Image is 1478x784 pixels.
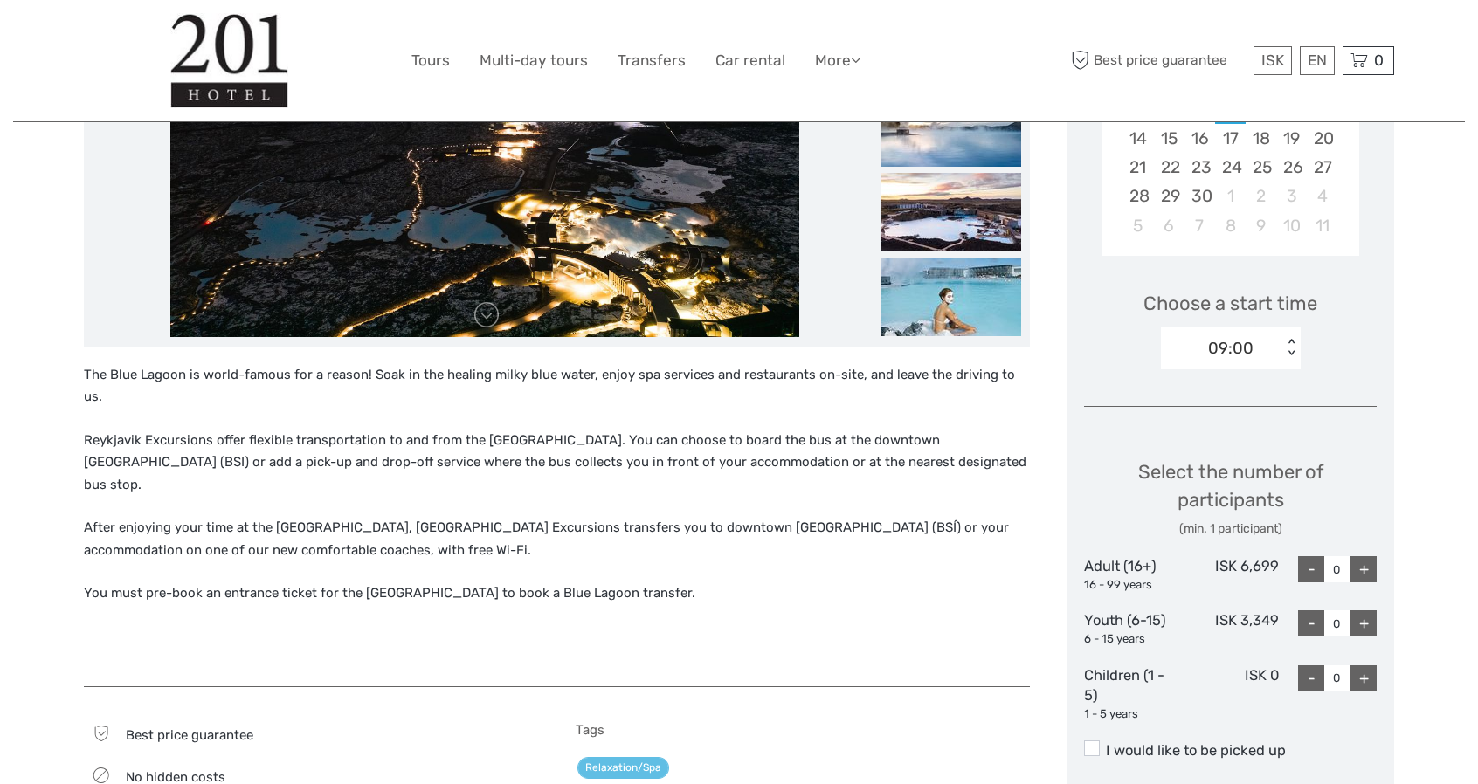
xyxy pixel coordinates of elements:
div: Choose Friday, October 10th, 2025 [1276,211,1307,240]
div: Choose Thursday, October 9th, 2025 [1246,211,1276,240]
div: 1 - 5 years [1084,706,1182,723]
div: Choose Sunday, September 14th, 2025 [1122,124,1153,153]
span: Best price guarantee [126,727,253,743]
div: Choose Friday, October 3rd, 2025 [1276,182,1307,210]
div: Choose Tuesday, September 16th, 2025 [1184,124,1215,153]
div: 09:00 [1208,337,1254,360]
div: Choose Wednesday, October 8th, 2025 [1215,211,1246,240]
div: Choose Saturday, October 11th, 2025 [1307,211,1337,240]
p: The Blue Lagoon is world-famous for a reason! Soak in the healing milky blue water, enjoy spa ser... [84,364,1030,409]
div: Choose Sunday, September 21st, 2025 [1122,153,1153,182]
img: c6f9b83f86f64fdda6a3f9ee99fcc9a4_slider_thumbnail.jpg [881,258,1021,336]
div: Choose Tuesday, September 30th, 2025 [1184,182,1215,210]
img: 1139-69e80d06-57d7-4973-b0b3-45c5474b2b75_logo_big.jpg [170,13,289,108]
div: Choose Tuesday, September 23rd, 2025 [1184,153,1215,182]
span: Choose a start time [1143,290,1317,317]
div: (min. 1 participant) [1084,520,1377,538]
span: Best price guarantee [1067,46,1249,75]
div: Choose Thursday, October 2nd, 2025 [1246,182,1276,210]
div: + [1350,556,1377,582]
p: Reykjavik Excursions offer flexible transportation to and from the [GEOGRAPHIC_DATA]. You can cho... [84,430,1030,497]
button: Open LiveChat chat widget [201,27,222,48]
div: Choose Friday, September 26th, 2025 [1276,153,1307,182]
div: - [1298,556,1324,582]
div: Youth (6-15) [1084,610,1182,647]
div: Choose Sunday, September 28th, 2025 [1122,182,1153,210]
div: Choose Saturday, October 4th, 2025 [1307,182,1337,210]
a: More [815,48,860,73]
div: EN [1300,46,1335,75]
span: 0 [1371,52,1386,69]
a: Tours [411,48,450,73]
h5: Tags [576,722,1031,738]
img: c16610e3574a482c866c6d5048b0f302_slider_thumbnail.jpg [881,88,1021,167]
div: Choose Wednesday, September 24th, 2025 [1215,153,1246,182]
div: Choose Monday, October 6th, 2025 [1154,211,1184,240]
div: Choose Saturday, September 20th, 2025 [1307,124,1337,153]
div: < > [1283,339,1298,357]
img: 0161448500274e45beed563005e7a6ca_slider_thumbnail.jpg [881,173,1021,251]
div: Select the number of participants [1084,458,1377,538]
div: Children (1 - 5) [1084,665,1182,723]
div: Choose Monday, September 22nd, 2025 [1154,153,1184,182]
a: Transfers [618,48,686,73]
label: I would like to be picked up [1084,740,1377,761]
p: After enjoying your time at the [GEOGRAPHIC_DATA], [GEOGRAPHIC_DATA] Excursions transfers you to ... [84,517,1030,561]
p: You must pre-book an entrance ticket for the [GEOGRAPHIC_DATA] to book a Blue Lagoon transfer. [84,582,1030,605]
div: - [1298,610,1324,636]
div: ISK 3,349 [1182,610,1280,647]
div: month 2025-09 [1107,66,1353,240]
div: 16 - 99 years [1084,577,1182,594]
div: Adult (16+) [1084,556,1182,593]
div: Choose Wednesday, October 1st, 2025 [1215,182,1246,210]
div: Choose Saturday, September 27th, 2025 [1307,153,1337,182]
div: - [1298,665,1324,691]
div: Choose Monday, September 15th, 2025 [1154,124,1184,153]
div: + [1350,610,1377,636]
div: Choose Friday, September 19th, 2025 [1276,124,1307,153]
div: Choose Thursday, September 25th, 2025 [1246,153,1276,182]
div: Choose Tuesday, October 7th, 2025 [1184,211,1215,240]
div: ISK 6,699 [1182,556,1280,593]
div: Choose Monday, September 29th, 2025 [1154,182,1184,210]
div: Choose Thursday, September 18th, 2025 [1246,124,1276,153]
a: Relaxation/Spa [577,757,669,779]
a: Multi-day tours [480,48,588,73]
span: ISK [1261,52,1284,69]
div: ISK 0 [1182,665,1280,723]
p: We're away right now. Please check back later! [24,31,197,45]
div: 6 - 15 years [1084,631,1182,648]
div: Choose Sunday, October 5th, 2025 [1122,211,1153,240]
a: Car rental [715,48,785,73]
div: Choose Wednesday, September 17th, 2025 [1215,124,1246,153]
div: + [1350,665,1377,691]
